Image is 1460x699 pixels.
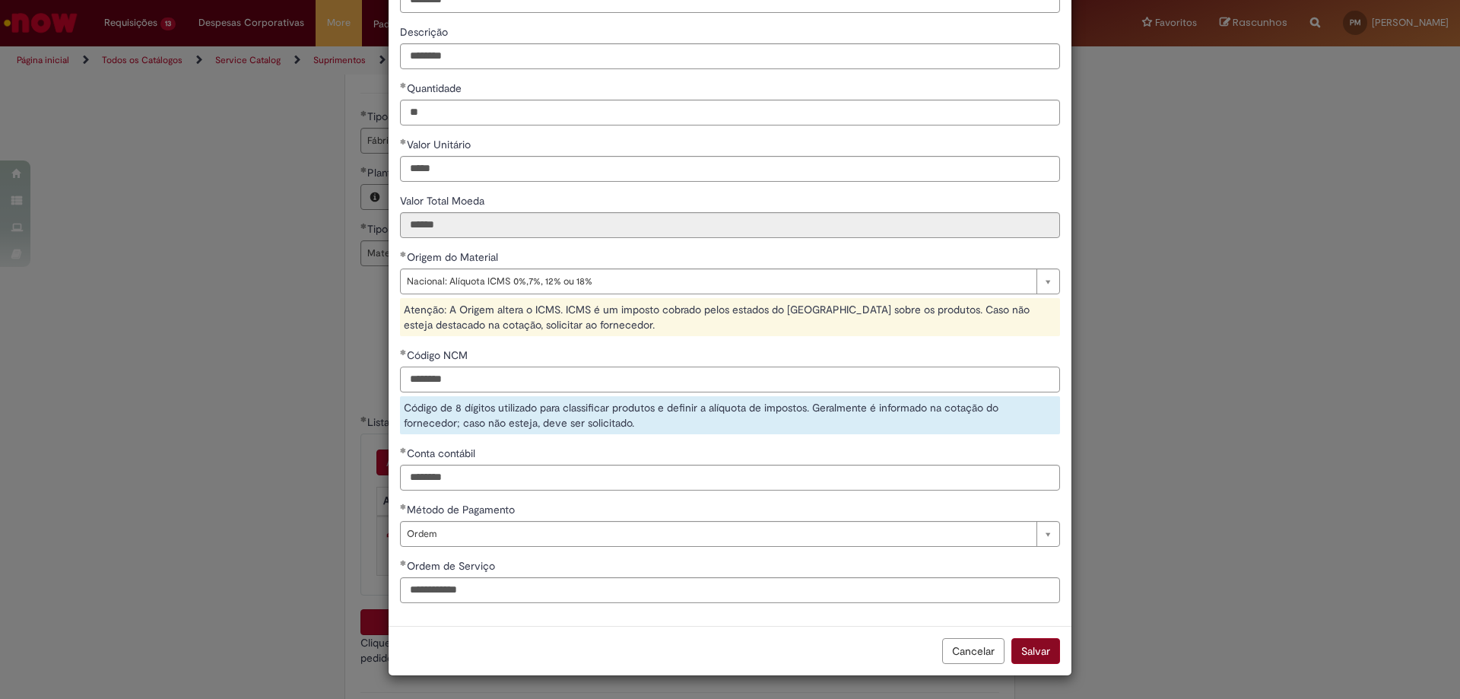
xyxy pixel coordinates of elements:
[407,138,474,151] span: Valor Unitário
[400,465,1060,491] input: Conta contábil
[400,298,1060,336] div: Atenção: A Origem altera o ICMS. ICMS é um imposto cobrado pelos estados do [GEOGRAPHIC_DATA] sob...
[407,348,471,362] span: Código NCM
[400,43,1060,69] input: Descrição
[400,100,1060,126] input: Quantidade
[400,138,407,145] span: Obrigatório Preenchido
[942,638,1005,664] button: Cancelar
[407,250,501,264] span: Origem do Material
[400,447,407,453] span: Obrigatório Preenchido
[400,251,407,257] span: Obrigatório Preenchido
[400,560,407,566] span: Obrigatório Preenchido
[407,503,518,516] span: Método de Pagamento
[400,156,1060,182] input: Valor Unitário
[400,194,487,208] span: Somente leitura - Valor Total Moeda
[407,559,498,573] span: Ordem de Serviço
[400,82,407,88] span: Obrigatório Preenchido
[407,269,1029,294] span: Nacional: Alíquota ICMS 0%,7%, 12% ou 18%
[400,212,1060,238] input: Valor Total Moeda
[400,367,1060,392] input: Código NCM
[407,522,1029,546] span: Ordem
[1011,638,1060,664] button: Salvar
[400,504,407,510] span: Obrigatório Preenchido
[407,81,465,95] span: Quantidade
[400,349,407,355] span: Obrigatório Preenchido
[400,25,451,39] span: Descrição
[400,577,1060,603] input: Ordem de Serviço
[400,396,1060,434] div: Código de 8 dígitos utilizado para classificar produtos e definir a alíquota de impostos. Geralme...
[407,446,478,460] span: Conta contábil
